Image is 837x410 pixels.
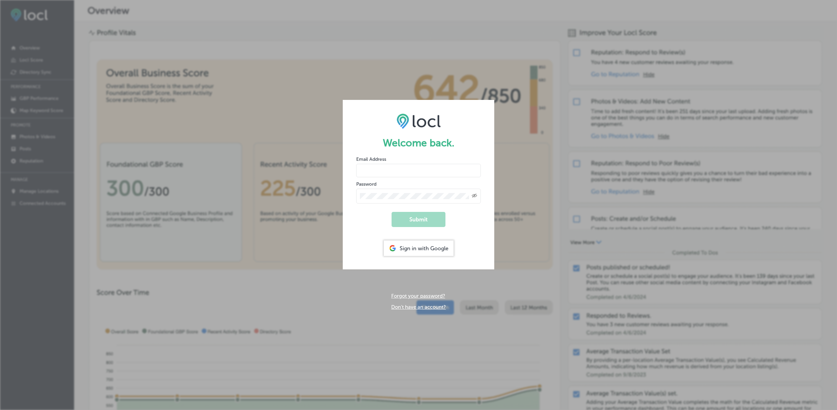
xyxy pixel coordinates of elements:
[397,113,441,129] img: LOCL logo
[472,193,477,199] span: Toggle password visibility
[356,156,386,162] label: Email Address
[356,137,481,149] h1: Welcome back.
[384,240,454,256] div: Sign in with Google
[392,212,445,227] button: Submit
[391,293,445,299] a: Forgot your password?
[356,181,376,187] label: Password
[391,304,446,310] a: Don't have an account?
